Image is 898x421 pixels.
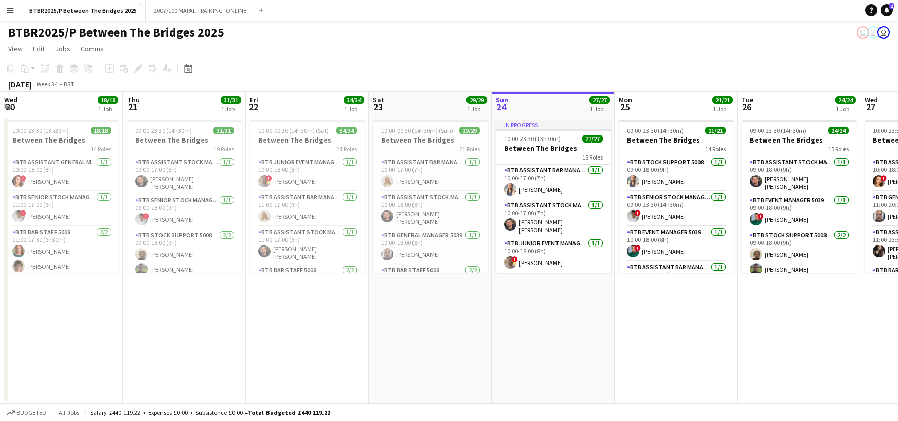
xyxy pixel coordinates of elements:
[250,135,365,145] h3: Between The Bridges
[742,95,753,104] span: Tue
[221,105,241,113] div: 1 Job
[250,156,365,191] app-card-role: BTB Junior Event Manager 50391/110:00-18:00 (8h)![PERSON_NAME]
[250,226,365,265] app-card-role: BTB Assistant Stock Manager 50061/111:00-17:00 (6h)[PERSON_NAME] [PERSON_NAME]
[712,96,733,104] span: 21/21
[20,175,26,181] span: !
[742,195,857,230] app-card-role: BTB Event Manager 50391/109:00-18:00 (9h)![PERSON_NAME]
[619,226,734,261] app-card-role: BTB Event Manager 50391/110:00-18:00 (8h)![PERSON_NAME]
[373,95,384,104] span: Sat
[705,127,726,134] span: 21/21
[619,95,632,104] span: Mon
[21,1,146,21] button: BTBR2025/P Between The Bridges 2025
[865,95,878,104] span: Wed
[98,105,118,113] div: 1 Job
[77,42,108,56] a: Comms
[496,95,508,104] span: Sun
[213,145,234,153] span: 19 Roles
[742,135,857,145] h3: Between The Bridges
[8,25,224,40] h1: BTBR2025/P Between The Bridges 2025
[496,120,611,129] div: In progress
[627,127,684,134] span: 09:00-23:30 (14h30m)
[90,409,330,416] div: Salary £440 119.22 + Expenses £0.00 + Subsistence £0.00 =
[496,165,611,200] app-card-role: BTB Assistant Bar Manager 50061/110:00-17:00 (7h)[PERSON_NAME]
[496,238,611,273] app-card-role: BTB Junior Event Manager 50391/110:00-18:00 (8h)![PERSON_NAME]
[34,80,60,88] span: Week 34
[889,3,894,9] span: 2
[619,191,734,226] app-card-role: BTB Senior Stock Manager 50061/109:00-23:30 (14h30m)![PERSON_NAME]
[127,156,242,195] app-card-role: BTB Assistant Stock Manager 50061/109:00-17:00 (8h)[PERSON_NAME] [PERSON_NAME]
[867,26,879,39] app-user-avatar: Amy Cane
[221,96,241,104] span: 31/31
[373,135,488,145] h3: Between The Bridges
[127,120,242,273] div: 09:00-23:30 (14h30m)31/31Between The Bridges19 RolesBTB Assistant Stock Manager 50061/109:00-17:0...
[582,135,603,143] span: 27/27
[835,96,856,104] span: 24/24
[512,256,518,262] span: !
[51,42,75,56] a: Jobs
[344,105,364,113] div: 1 Job
[619,120,734,273] app-job-card: 09:00-23:30 (14h30m)21/21Between The Bridges14 RolesBTB Stock support 50081/109:00-18:00 (9h)[PER...
[125,101,140,113] span: 21
[836,105,855,113] div: 1 Job
[64,80,74,88] div: BST
[582,153,603,161] span: 18 Roles
[373,120,488,273] app-job-card: 10:00-00:30 (14h30m) (Sun)29/29Between The Bridges21 RolesBTB Assistant Bar Manager 50061/110:00-...
[494,101,508,113] span: 24
[617,101,632,113] span: 25
[496,120,611,273] div: In progress10:00-23:30 (13h30m)27/27Between The Bridges18 RolesBTB Assistant Bar Manager 50061/11...
[248,101,258,113] span: 22
[81,44,104,54] span: Comms
[127,195,242,230] app-card-role: BTB Senior Stock Manager 50061/109:00-18:00 (9h)![PERSON_NAME]
[266,175,272,181] span: !
[258,127,329,134] span: 10:00-00:30 (14h30m) (Sat)
[750,127,806,134] span: 09:00-23:30 (14h30m)
[4,156,119,191] app-card-role: BTB Assistant General Manager 50061/110:00-18:00 (8h)![PERSON_NAME]
[4,226,119,276] app-card-role: BTB Bar Staff 50082/211:00-17:30 (6h30m)[PERSON_NAME][PERSON_NAME]
[12,127,69,134] span: 10:00-23:30 (13h30m)
[496,200,611,238] app-card-role: BTB Assistant Stock Manager 50061/110:00-17:00 (7h)[PERSON_NAME] [PERSON_NAME]
[250,265,365,314] app-card-role: BTB Bar Staff 50082/2
[213,127,234,134] span: 31/31
[590,105,609,113] div: 1 Job
[881,175,887,181] span: !
[459,145,480,153] span: 21 Roles
[496,144,611,153] h3: Between The Bridges
[828,145,849,153] span: 15 Roles
[143,213,149,219] span: !
[3,101,17,113] span: 20
[877,26,890,39] app-user-avatar: Amy Cane
[8,79,32,90] div: [DATE]
[467,105,487,113] div: 1 Job
[20,210,26,216] span: !
[371,101,384,113] span: 23
[504,135,561,143] span: 10:00-23:30 (13h30m)
[705,145,726,153] span: 14 Roles
[250,120,365,273] app-job-card: 10:00-00:30 (14h30m) (Sat)34/34Between The Bridges21 RolesBTB Junior Event Manager 50391/110:00-1...
[740,101,753,113] span: 26
[127,230,242,279] app-card-role: BTB Stock support 50082/209:00-18:00 (9h)[PERSON_NAME][PERSON_NAME]
[91,127,111,134] span: 18/18
[742,156,857,195] app-card-role: BTB Assistant Stock Manager 50061/109:00-18:00 (9h)[PERSON_NAME] [PERSON_NAME]
[373,156,488,191] app-card-role: BTB Assistant Bar Manager 50061/110:00-17:00 (7h)[PERSON_NAME]
[742,120,857,273] div: 09:00-23:30 (14h30m)24/24Between The Bridges15 RolesBTB Assistant Stock Manager 50061/109:00-18:0...
[589,96,610,104] span: 27/27
[758,213,764,219] span: !
[5,407,48,418] button: Budgeted
[4,120,119,273] app-job-card: 10:00-23:30 (13h30m)18/18Between The Bridges14 RolesBTB Assistant General Manager 50061/110:00-18...
[57,409,81,416] span: All jobs
[250,191,365,226] app-card-role: BTB Assistant Bar Manager 50061/111:00-17:00 (6h)[PERSON_NAME]
[127,135,242,145] h3: Between The Bridges
[828,127,849,134] span: 24/24
[635,245,641,251] span: !
[373,191,488,230] app-card-role: BTB Assistant Stock Manager 50061/110:00-18:00 (8h)[PERSON_NAME] [PERSON_NAME]
[29,42,49,56] a: Edit
[336,145,357,153] span: 21 Roles
[91,145,111,153] span: 14 Roles
[881,4,893,16] a: 2
[857,26,869,39] app-user-avatar: Amy Cane
[373,230,488,265] app-card-role: BTB General Manager 50391/110:00-18:00 (8h)[PERSON_NAME]
[373,265,488,314] app-card-role: BTB Bar Staff 50082/2
[55,44,70,54] span: Jobs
